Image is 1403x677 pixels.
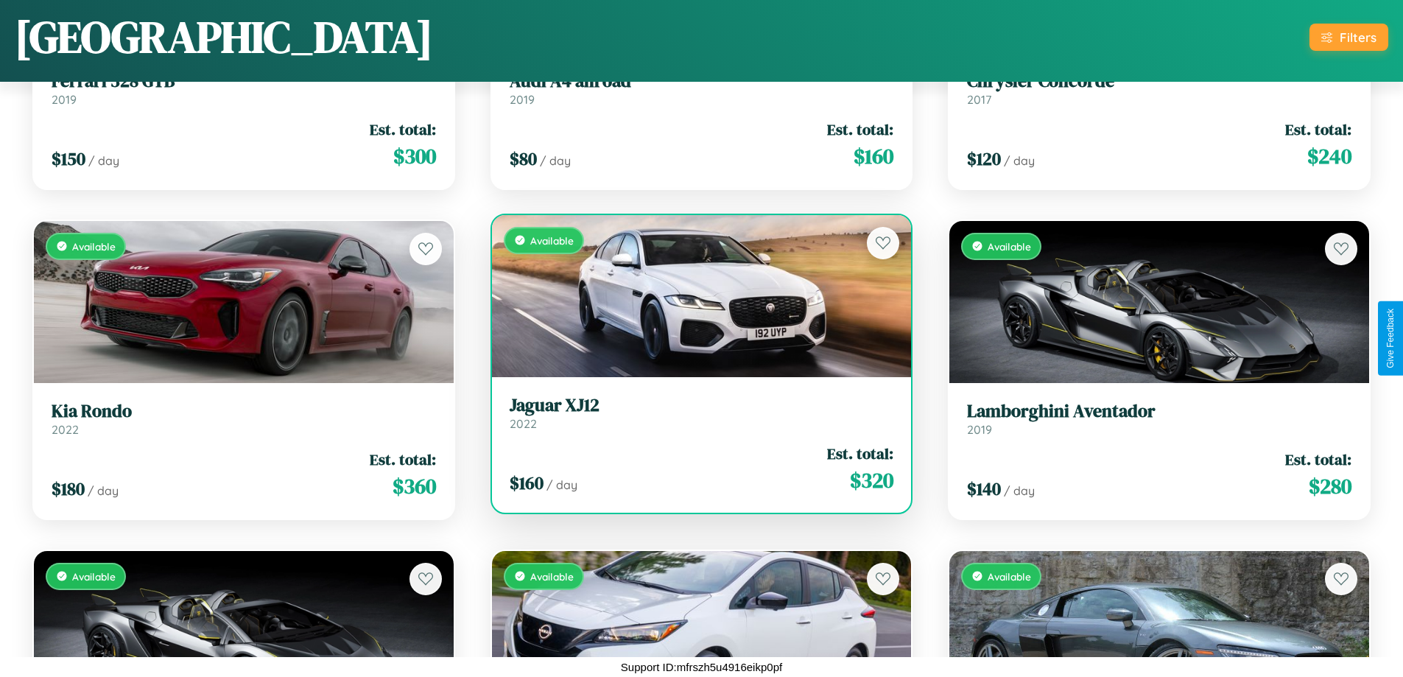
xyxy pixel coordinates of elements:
[854,141,893,171] span: $ 160
[72,240,116,253] span: Available
[510,92,535,107] span: 2019
[1285,119,1351,140] span: Est. total:
[510,395,894,416] h3: Jaguar XJ12
[510,395,894,431] a: Jaguar XJ122022
[88,153,119,168] span: / day
[52,477,85,501] span: $ 180
[530,570,574,583] span: Available
[510,71,894,92] h3: Audi A4 allroad
[393,471,436,501] span: $ 360
[967,422,992,437] span: 2019
[1309,471,1351,501] span: $ 280
[827,119,893,140] span: Est. total:
[510,71,894,107] a: Audi A4 allroad2019
[1004,153,1035,168] span: / day
[1285,449,1351,470] span: Est. total:
[967,92,991,107] span: 2017
[967,71,1351,92] h3: Chrysler Concorde
[967,147,1001,171] span: $ 120
[1340,29,1376,45] div: Filters
[510,147,537,171] span: $ 80
[967,401,1351,422] h3: Lamborghini Aventador
[52,147,85,171] span: $ 150
[510,471,544,495] span: $ 160
[88,483,119,498] span: / day
[546,477,577,492] span: / day
[988,240,1031,253] span: Available
[850,466,893,495] span: $ 320
[393,141,436,171] span: $ 300
[530,234,574,247] span: Available
[15,7,433,67] h1: [GEOGRAPHIC_DATA]
[52,401,436,437] a: Kia Rondo2022
[1385,309,1396,368] div: Give Feedback
[52,92,77,107] span: 2019
[1307,141,1351,171] span: $ 240
[52,71,436,107] a: Ferrari 328 GTB2019
[52,71,436,92] h3: Ferrari 328 GTB
[967,401,1351,437] a: Lamborghini Aventador2019
[540,153,571,168] span: / day
[370,119,436,140] span: Est. total:
[370,449,436,470] span: Est. total:
[967,71,1351,107] a: Chrysler Concorde2017
[1004,483,1035,498] span: / day
[988,570,1031,583] span: Available
[621,657,782,677] p: Support ID: mfrszh5u4916eikp0pf
[827,443,893,464] span: Est. total:
[52,422,79,437] span: 2022
[967,477,1001,501] span: $ 140
[510,416,537,431] span: 2022
[1309,24,1388,51] button: Filters
[52,401,436,422] h3: Kia Rondo
[72,570,116,583] span: Available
